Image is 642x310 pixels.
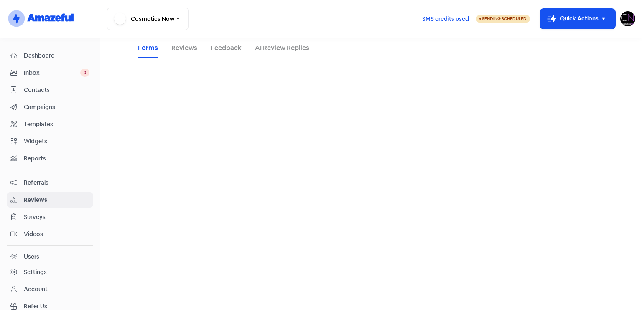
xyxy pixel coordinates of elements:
span: Widgets [24,137,89,146]
span: Campaigns [24,103,89,112]
a: Contacts [7,82,93,98]
button: Quick Actions [540,9,615,29]
a: Referrals [7,175,93,191]
a: Campaigns [7,99,93,115]
a: Settings [7,264,93,280]
span: SMS credits used [422,15,469,23]
span: 0 [80,69,89,77]
span: Contacts [24,86,89,94]
a: Templates [7,117,93,132]
a: Widgets [7,134,93,149]
div: Account [24,285,48,294]
a: Reports [7,151,93,166]
a: Dashboard [7,48,93,64]
a: Surveys [7,209,93,225]
span: Reports [24,154,89,163]
span: Sending Scheduled [482,16,527,21]
a: Forms [138,43,158,53]
a: Sending Scheduled [476,14,530,24]
a: Reviews [171,43,197,53]
span: Videos [24,230,89,239]
a: Account [7,282,93,297]
span: Surveys [24,213,89,221]
a: Inbox 0 [7,65,93,81]
button: Cosmetics Now [107,8,189,30]
a: AI Review Replies [255,43,309,53]
span: Reviews [24,196,89,204]
div: Settings [24,268,47,277]
a: Reviews [7,192,93,208]
a: Users [7,249,93,264]
a: SMS credits used [415,14,476,23]
a: Feedback [211,43,242,53]
span: Templates [24,120,89,129]
div: Users [24,252,39,261]
a: Videos [7,226,93,242]
span: Inbox [24,69,80,77]
img: User [620,11,635,26]
span: Dashboard [24,51,89,60]
span: Referrals [24,178,89,187]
